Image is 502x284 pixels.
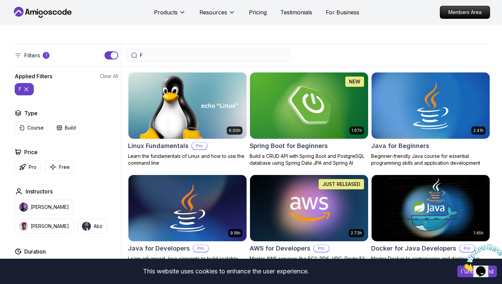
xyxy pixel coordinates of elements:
p: Beginner-friendly Java course for essential programming skills and application development [371,153,490,166]
button: instructor img[PERSON_NAME] [15,219,73,234]
h2: Java for Beginners [371,141,429,151]
button: instructor imgAbz [78,219,107,234]
img: Java for Developers card [128,175,247,241]
p: Pro [193,245,208,252]
button: Clear All [100,73,118,80]
a: Spring Boot for Beginners card1.67hNEWSpring Boot for BeginnersBuild a CRUD API with Spring Boot ... [250,72,368,166]
button: Products [154,8,186,22]
a: Docker for Java Developers card1.45hDocker for Java DevelopersProMaster Docker to containerize an... [371,175,490,283]
p: 1.67h [351,128,362,133]
h2: Java for Developers [128,244,190,253]
img: Linux Fundamentals card [128,72,247,139]
button: Pro [15,160,41,174]
h2: Type [24,109,38,117]
p: Build [65,124,76,131]
button: instructor img[PERSON_NAME] [15,200,73,215]
a: Testimonials [280,8,312,16]
img: Chat attention grabber [3,3,45,30]
h2: Docker for Java Developers [371,244,456,253]
p: Master AWS services like EC2, RDS, VPC, Route 53, and Docker to deploy and manage scalable cloud ... [250,255,368,276]
h2: Linux Fundamentals [128,141,189,151]
p: 1.45h [473,230,484,236]
p: Free [59,164,70,171]
img: Docker for Java Developers card [372,175,490,241]
p: F [19,86,22,93]
h2: Price [24,148,38,156]
button: Course [15,121,48,134]
p: Pro [192,143,207,149]
h2: Duration [24,247,46,256]
iframe: chat widget [460,241,502,274]
a: Members Area [440,6,490,19]
p: Learn advanced Java concepts to build scalable and maintainable applications. [128,255,247,269]
a: Java for Beginners card2.41hJava for BeginnersBeginner-friendly Java course for essential program... [371,72,490,166]
img: AWS for Developers card [250,175,368,241]
h2: AWS for Developers [250,244,310,253]
p: Abz [94,223,102,230]
h2: Spring Boot for Beginners [250,141,328,151]
button: Resources [199,8,235,22]
p: 9.18h [230,230,240,236]
p: [PERSON_NAME] [31,223,69,230]
span: 1 [3,3,5,9]
img: Java for Beginners card [372,72,490,139]
img: instructor img [19,203,28,212]
p: 2.73h [351,230,362,236]
a: Linux Fundamentals card6.00hLinux FundamentalsProLearn the fundamentals of Linux and how to use t... [128,72,247,166]
p: JUST RELEASED [322,181,360,188]
p: Pro [314,245,329,252]
img: instructor img [19,222,28,231]
button: F [15,83,34,95]
p: Pro [29,164,37,171]
img: instructor img [82,222,91,231]
p: Resources [199,8,227,16]
a: Pricing [249,8,267,16]
button: Accept cookies [457,266,497,277]
div: This website uses cookies to enhance the user experience. [5,264,447,279]
p: Master Docker to containerize and deploy Java applications efficiently. From basics to advanced J... [371,255,490,283]
p: Members Area [440,6,490,18]
p: Products [154,8,178,16]
p: NEW [349,78,360,85]
h2: Applied Filters [15,72,52,80]
p: Course [27,124,44,131]
button: Free [45,160,74,174]
p: Filters [24,51,40,59]
button: Build [52,121,80,134]
p: Build a CRUD API with Spring Boot and PostgreSQL database using Spring Data JPA and Spring AI [250,153,368,166]
h2: Instructors [26,187,53,195]
p: [PERSON_NAME] [31,204,69,211]
a: Java for Developers card9.18hJava for DevelopersProLearn advanced Java concepts to build scalable... [128,175,247,269]
p: 1 [45,53,47,58]
p: 6.00h [229,128,240,133]
input: Search Java, React, Spring boot ... [140,52,286,59]
p: 2.41h [473,128,484,133]
p: Learn the fundamentals of Linux and how to use the command line [128,153,247,166]
a: AWS for Developers card2.73hJUST RELEASEDAWS for DevelopersProMaster AWS services like EC2, RDS, ... [250,175,368,276]
img: Spring Boot for Beginners card [250,72,368,139]
a: For Business [326,8,359,16]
